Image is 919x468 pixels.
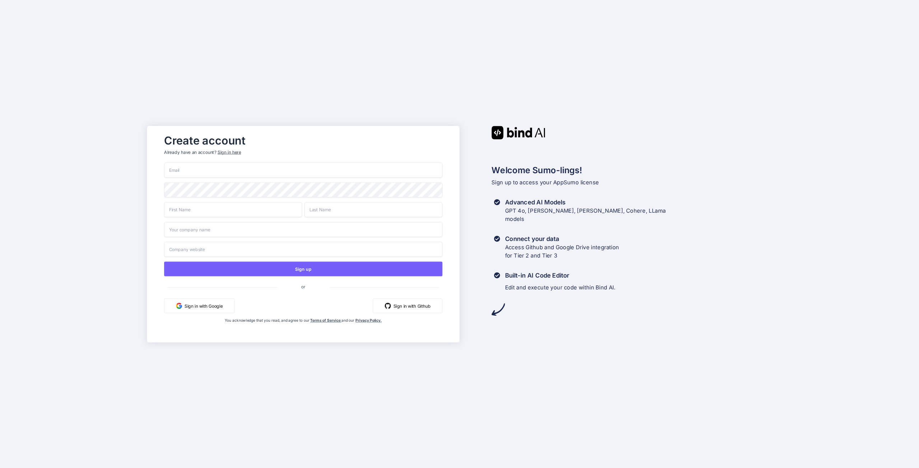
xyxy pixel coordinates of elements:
input: Your company name [164,222,442,237]
img: Bind AI logo [491,126,545,139]
a: Terms of Service [310,318,341,322]
button: Sign in with Google [164,298,234,313]
p: Already have an account? [164,149,442,155]
input: Email [164,162,442,178]
p: Access Github and Google Drive integration for Tier 2 and Tier 3 [505,243,619,260]
img: arrow [491,303,505,316]
input: Company website [164,242,442,257]
h3: Built-in AI Code Editor [505,271,616,279]
h3: Advanced AI Models [505,198,666,206]
span: or [277,279,330,294]
img: github [385,303,391,309]
p: GPT 4o, [PERSON_NAME], [PERSON_NAME], Cohere, LLama models [505,206,666,223]
h2: Welcome Sumo-lings! [491,164,772,176]
input: First Name [164,202,302,217]
img: google [176,303,182,309]
p: Sign up to access your AppSumo license [491,178,772,187]
div: You acknowledge that you read, and agree to our and our [210,318,396,337]
p: Edit and execute your code within Bind AI. [505,283,616,292]
h2: Create account [164,136,442,145]
button: Sign in with Github [373,298,443,313]
a: Privacy Policy. [355,318,382,322]
input: Last Name [304,202,442,217]
div: Sign in here [218,149,241,155]
button: Sign up [164,261,442,276]
h3: Connect your data [505,234,619,243]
